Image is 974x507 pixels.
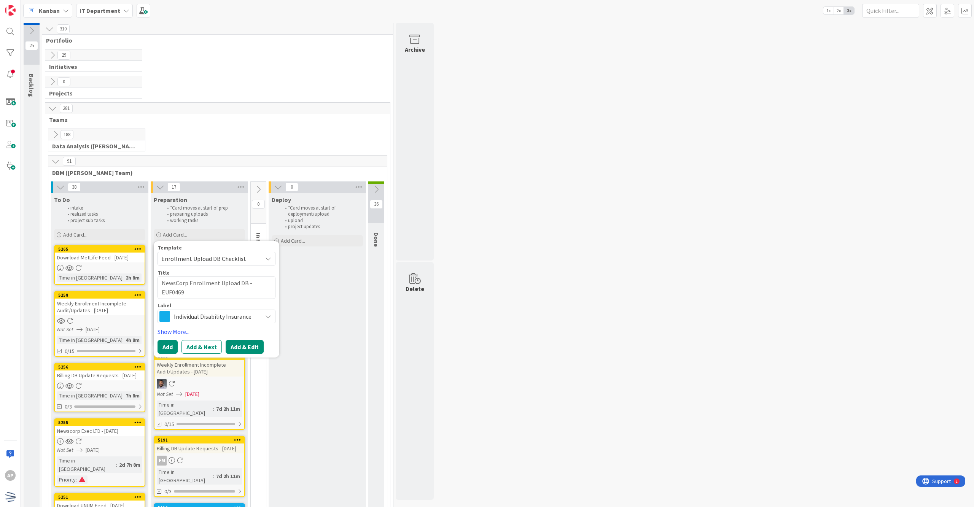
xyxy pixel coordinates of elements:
img: FS [157,379,167,389]
li: *Card moves at start of deployment/upload [281,205,362,218]
div: 5258Weekly Enrollment Incomplete Audit/Updates - [DATE] [55,292,145,315]
div: Billing DB Update Requests - [DATE] [154,443,244,453]
div: 5251 [58,494,145,500]
span: Teams [49,116,380,124]
div: 5193Weekly Enrollment Incomplete Audit/Updates - [DATE] [154,353,244,377]
div: FM [154,456,244,466]
div: Download MetLife Feed - [DATE] [55,253,145,262]
span: 188 [60,130,73,139]
span: Support [16,1,35,10]
span: : [213,405,214,413]
div: Time in [GEOGRAPHIC_DATA] [57,391,123,400]
textarea: NewsCorp Enrollment Upload DB - EUF0469 [158,276,275,299]
span: 36 [370,200,383,209]
div: 5256Billing DB Update Requests - [DATE] [55,364,145,380]
span: 0 [285,183,298,192]
span: Done [372,232,380,247]
i: Not Set [157,391,173,397]
button: Add & Next [181,340,222,354]
li: preparing uploads [163,211,244,217]
i: Not Set [57,447,73,453]
div: 5193 [154,353,244,360]
span: Portfolio [46,37,384,44]
span: 0/3 [164,488,172,496]
label: Title [158,269,170,276]
a: Show More... [158,327,275,336]
button: Add & Edit [226,340,264,354]
div: 2h 8m [124,273,142,282]
span: In Review [255,233,263,259]
li: project updates [281,224,362,230]
span: 29 [57,51,70,60]
div: 5258 [55,292,145,299]
span: Add Card... [63,231,88,238]
span: Deploy [272,196,291,203]
div: 5265 [58,246,145,252]
div: 5191Billing DB Update Requests - [DATE] [154,437,244,453]
span: Label [158,303,171,308]
span: : [123,336,124,344]
span: : [76,475,77,484]
span: Preparation [154,196,187,203]
span: Projects [49,89,132,97]
div: 5255 [55,419,145,426]
li: realized tasks [63,211,144,217]
div: Billing DB Update Requests - [DATE] [55,370,145,380]
div: 5191 [154,437,244,443]
div: 5258 [58,292,145,298]
div: 5255Newscorp Exec LTD - [DATE] [55,419,145,436]
span: : [116,461,117,469]
li: project sub tasks [63,218,144,224]
span: Add Card... [281,237,305,244]
div: 5251 [55,494,145,501]
div: Archive [405,45,425,54]
span: DBM (David Team) [52,169,377,176]
span: 0 [57,77,70,86]
div: Time in [GEOGRAPHIC_DATA] [57,273,123,282]
div: 5191 [158,437,244,443]
span: 38 [68,183,81,192]
b: IT Department [80,7,120,14]
span: 0/3 [65,403,72,411]
span: 310 [57,24,70,33]
button: Add [158,340,178,354]
div: 2d 7h 8m [117,461,142,469]
span: Template [158,245,182,250]
span: 17 [167,183,180,192]
span: Data Analysis (Carin Team) [52,142,135,150]
span: Add Card... [163,231,187,238]
span: 0/15 [65,347,75,355]
div: Time in [GEOGRAPHIC_DATA] [157,468,213,485]
div: 7h 8m [124,391,142,400]
li: *Card moves at start of prep [163,205,244,211]
div: 4h 8m [124,336,142,344]
div: 5256 [58,364,145,370]
li: working tasks [163,218,244,224]
span: Individual Disability Insurance [174,311,258,322]
div: 5265Download MetLife Feed - [DATE] [55,246,145,262]
div: 7d 2h 11m [214,405,242,413]
div: 5255 [58,420,145,425]
div: Weekly Enrollment Incomplete Audit/Updates - [DATE] [154,360,244,377]
span: 2x [834,7,844,14]
span: Enrollment Upload DB Checklist [161,254,256,264]
span: Backlog [28,74,35,97]
span: [DATE] [185,390,199,398]
div: Time in [GEOGRAPHIC_DATA] [57,456,116,473]
img: avatar [5,491,16,502]
span: Initiatives [49,63,132,70]
div: Delete [406,284,424,293]
li: upload [281,218,362,224]
li: intake [63,205,144,211]
span: : [123,391,124,400]
div: 2 [40,3,41,9]
span: : [213,472,214,480]
input: Quick Filter... [862,4,919,17]
div: FM [157,456,167,466]
div: Priority [57,475,76,484]
span: 0/15 [164,420,174,428]
span: 281 [60,104,73,113]
div: 5265 [55,246,145,253]
div: Newscorp Exec LTD - [DATE] [55,426,145,436]
div: 7d 2h 11m [214,472,242,480]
